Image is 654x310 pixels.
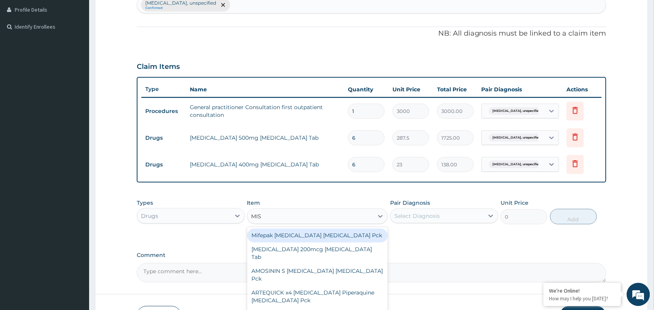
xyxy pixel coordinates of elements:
[489,161,545,168] span: [MEDICAL_DATA], unspecified
[141,104,186,118] td: Procedures
[220,2,227,9] span: remove selection option
[137,252,606,259] label: Comment
[433,82,478,97] th: Total Price
[14,39,31,58] img: d_794563401_company_1708531726252_794563401
[141,212,158,220] div: Drugs
[141,131,186,145] td: Drugs
[501,199,528,207] label: Unit Price
[186,157,344,172] td: [MEDICAL_DATA] 400mg [MEDICAL_DATA] Tab
[549,287,615,294] div: We're Online!
[489,134,545,142] span: [MEDICAL_DATA], unspecified
[4,211,148,238] textarea: Type your message and hit 'Enter'
[549,295,615,302] p: How may I help you today?
[247,199,260,207] label: Item
[145,6,216,10] small: Confirmed
[127,4,146,22] div: Minimize live chat window
[186,130,344,146] td: [MEDICAL_DATA] 500mg [MEDICAL_DATA] Tab
[141,158,186,172] td: Drugs
[563,82,602,97] th: Actions
[389,82,433,97] th: Unit Price
[344,82,389,97] th: Quantity
[550,209,597,224] button: Add
[247,243,388,264] div: [MEDICAL_DATA] 200mcg [MEDICAL_DATA] Tab
[40,43,130,53] div: Chat with us now
[247,286,388,308] div: ARTEQUICK x4 [MEDICAL_DATA] Piperaquine [MEDICAL_DATA] Pck
[45,98,107,176] span: We're online!
[247,264,388,286] div: AMOSININ S [MEDICAL_DATA] [MEDICAL_DATA] Pck
[186,82,344,97] th: Name
[141,82,186,96] th: Type
[186,99,344,123] td: General practitioner Consultation first outpatient consultation
[137,200,153,206] label: Types
[478,82,563,97] th: Pair Diagnosis
[137,63,180,71] h3: Claim Items
[489,107,545,115] span: [MEDICAL_DATA], unspecified
[394,212,440,220] div: Select Diagnosis
[137,29,606,39] p: NB: All diagnosis must be linked to a claim item
[247,229,388,243] div: Mifepak [MEDICAL_DATA] [MEDICAL_DATA] Pck
[390,199,430,207] label: Pair Diagnosis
